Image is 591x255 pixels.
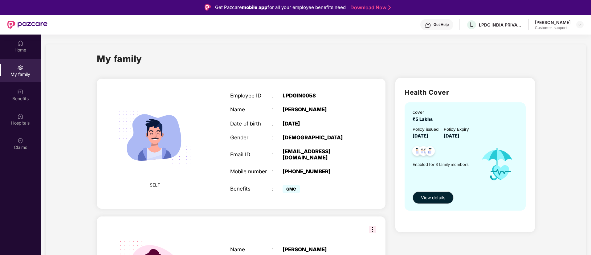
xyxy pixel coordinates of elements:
[272,246,283,253] div: :
[413,191,454,204] button: View details
[230,121,272,127] div: Date of birth
[230,106,272,113] div: Name
[479,22,522,28] div: LPDG INDIA PRIVATE LIMITED
[272,121,283,127] div: :
[17,89,23,95] img: svg+xml;base64,PHN2ZyBpZD0iQmVuZWZpdHMiIHhtbG5zPSJodHRwOi8vd3d3LnczLm9yZy8yMDAwL3N2ZyIgd2lkdGg9Ij...
[422,144,438,159] img: svg+xml;base64,PHN2ZyB4bWxucz0iaHR0cDovL3d3dy53My5vcmcvMjAwMC9zdmciIHdpZHRoPSI0OC45NDMiIGhlaWdodD...
[369,226,376,233] img: svg+xml;base64,PHN2ZyB3aWR0aD0iMzIiIGhlaWdodD0iMzIiIHZpZXdCb3g9IjAgMCAzMiAzMiIgZmlsbD0ibm9uZSIgeG...
[230,186,272,192] div: Benefits
[17,64,23,71] img: svg+xml;base64,PHN2ZyB3aWR0aD0iMjAiIGhlaWdodD0iMjAiIHZpZXdCb3g9IjAgMCAyMCAyMCIgZmlsbD0ibm9uZSIgeG...
[444,133,459,139] span: [DATE]
[283,185,300,193] span: GMC
[242,4,267,10] strong: mobile app
[413,117,435,122] span: ₹5 Lakhs
[272,168,283,175] div: :
[350,4,389,11] a: Download Now
[230,151,272,158] div: Email ID
[475,140,520,188] img: icon
[413,109,435,116] div: cover
[413,161,475,167] span: Enabled for 3 family members
[17,138,23,144] img: svg+xml;base64,PHN2ZyBpZD0iQ2xhaW0iIHhtbG5zPSJodHRwOi8vd3d3LnczLm9yZy8yMDAwL3N2ZyIgd2lkdGg9IjIwIi...
[416,144,431,159] img: svg+xml;base64,PHN2ZyB4bWxucz0iaHR0cDovL3d3dy53My5vcmcvMjAwMC9zdmciIHdpZHRoPSI0OC45MTUiIGhlaWdodD...
[7,21,47,29] img: New Pazcare Logo
[230,168,272,175] div: Mobile number
[577,22,582,27] img: svg+xml;base64,PHN2ZyBpZD0iRHJvcGRvd24tMzJ4MzIiIHhtbG5zPSJodHRwOi8vd3d3LnczLm9yZy8yMDAwL3N2ZyIgd2...
[413,126,438,133] div: Policy issued
[205,4,211,10] img: Logo
[272,151,283,158] div: :
[283,168,356,175] div: [PHONE_NUMBER]
[283,134,356,141] div: [DEMOGRAPHIC_DATA]
[425,22,431,28] img: svg+xml;base64,PHN2ZyBpZD0iSGVscC0zMngzMiIgeG1sbnM9Imh0dHA6Ly93d3cudzMub3JnLzIwMDAvc3ZnIiB3aWR0aD...
[388,4,391,11] img: Stroke
[421,194,445,201] span: View details
[410,144,425,159] img: svg+xml;base64,PHN2ZyB4bWxucz0iaHR0cDovL3d3dy53My5vcmcvMjAwMC9zdmciIHdpZHRoPSI0OC45NDMiIGhlaWdodD...
[230,93,272,99] div: Employee ID
[110,93,199,182] img: svg+xml;base64,PHN2ZyB4bWxucz0iaHR0cDovL3d3dy53My5vcmcvMjAwMC9zdmciIHdpZHRoPSIyMjQiIGhlaWdodD0iMT...
[272,93,283,99] div: :
[150,182,160,188] span: SELF
[535,19,571,25] div: [PERSON_NAME]
[283,106,356,113] div: [PERSON_NAME]
[272,186,283,192] div: :
[17,40,23,46] img: svg+xml;base64,PHN2ZyBpZD0iSG9tZSIgeG1sbnM9Imh0dHA6Ly93d3cudzMub3JnLzIwMDAvc3ZnIiB3aWR0aD0iMjAiIG...
[230,134,272,141] div: Gender
[17,113,23,119] img: svg+xml;base64,PHN2ZyBpZD0iSG9zcGl0YWxzIiB4bWxucz0iaHR0cDovL3d3dy53My5vcmcvMjAwMC9zdmciIHdpZHRoPS...
[535,25,571,30] div: Customer_support
[283,121,356,127] div: [DATE]
[272,106,283,113] div: :
[97,52,142,66] h1: My family
[283,148,356,161] div: [EMAIL_ADDRESS][DOMAIN_NAME]
[283,93,356,99] div: LPDGIN0058
[215,4,346,11] div: Get Pazcare for all your employee benefits need
[283,246,356,253] div: [PERSON_NAME]
[272,134,283,141] div: :
[405,87,526,97] h2: Health Cover
[434,22,449,27] div: Get Help
[444,126,469,133] div: Policy Expiry
[230,246,272,253] div: Name
[413,133,428,139] span: [DATE]
[470,21,473,28] span: L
